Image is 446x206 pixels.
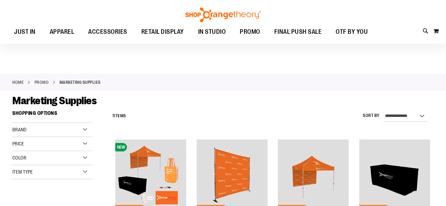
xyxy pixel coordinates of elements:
a: JUST IN [7,24,43,40]
span: Brand [12,127,26,132]
span: IN STUDIO [198,24,226,40]
a: ACCESSORIES [81,24,134,40]
h2: Items [112,111,126,121]
a: Home [12,79,24,86]
span: PROMO [240,24,260,40]
a: FINAL PUSH SALE [267,24,329,40]
span: Price [12,141,24,146]
span: ACCESSORIES [88,24,127,40]
a: PROMO [233,24,267,40]
span: JUST IN [14,24,36,40]
span: 7 [112,113,115,118]
span: APPAREL [50,24,74,40]
span: RETAIL DISPLAY [141,24,184,40]
a: PROMO [35,79,49,86]
a: RETAIL DISPLAY [134,24,191,40]
a: IN STUDIO [191,24,233,40]
span: Color [12,155,26,161]
span: Item Type [12,169,33,175]
span: Marketing Supplies [12,95,97,107]
span: OTF BY YOU [336,24,368,40]
img: Shop Orangetheory [184,7,262,22]
strong: Shopping Options [12,107,92,123]
span: FINAL PUSH SALE [274,24,322,40]
label: Sort By [363,113,380,119]
strong: Marketing Supplies [60,79,101,86]
a: OTF BY YOU [329,24,375,40]
a: APPAREL [43,24,81,40]
span: NEW [115,143,127,151]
